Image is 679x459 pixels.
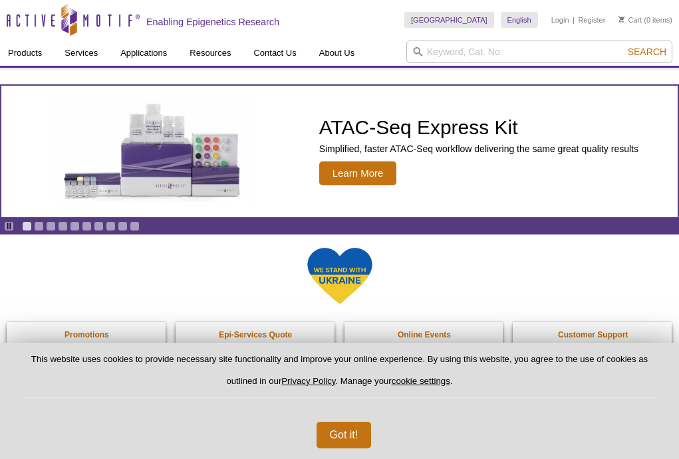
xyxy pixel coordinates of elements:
[317,422,372,448] button: Got it!
[406,41,672,63] input: Keyword, Cat. No.
[319,143,638,155] p: Simplified, faster ATAC-Seq workflow delivering the same great quality results
[1,86,678,217] article: ATAC-Seq Express Kit
[311,41,362,66] a: About Us
[618,16,624,23] img: Your Cart
[146,16,279,28] h2: Enabling Epigenetics Research
[398,330,451,339] strong: Online Events
[573,12,575,28] li: |
[618,12,672,28] li: (0 items)
[578,15,605,25] a: Register
[65,330,109,339] strong: Promotions
[628,46,666,57] span: Search
[404,12,494,28] a: [GEOGRAPHIC_DATA]
[34,221,44,231] a: Go to slide 2
[112,41,175,66] a: Applications
[1,86,678,217] a: ATAC-Seq Express Kit ATAC-Seq Express Kit Simplified, faster ATAC-Seq workflow delivering the sam...
[245,41,304,66] a: Contact Us
[319,118,638,138] h2: ATAC-Seq Express Kit
[513,322,673,347] a: Customer Support
[558,330,628,339] strong: Customer Support
[130,221,140,231] a: Go to slide 10
[219,330,292,339] strong: Epi-Services Quote
[46,221,56,231] a: Go to slide 3
[501,12,538,28] a: English
[392,376,450,386] button: cookie settings
[57,41,106,66] a: Services
[21,353,658,398] p: This website uses cookies to provide necessary site functionality and improve your online experie...
[618,15,642,25] a: Cart
[94,221,104,231] a: Go to slide 7
[106,221,116,231] a: Go to slide 8
[319,161,397,185] span: Learn More
[4,221,14,231] a: Toggle autoplay
[307,246,373,306] img: We Stand With Ukraine
[624,46,670,58] button: Search
[70,221,80,231] a: Go to slide 5
[551,15,569,25] a: Login
[58,221,68,231] a: Go to slide 4
[22,221,32,231] a: Go to slide 1
[176,322,336,347] a: Epi-Services Quote
[82,221,92,231] a: Go to slide 6
[44,101,263,202] img: ATAC-Seq Express Kit
[118,221,128,231] a: Go to slide 9
[344,322,505,347] a: Online Events
[182,41,239,66] a: Resources
[281,376,335,386] a: Privacy Policy
[7,322,167,347] a: Promotions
